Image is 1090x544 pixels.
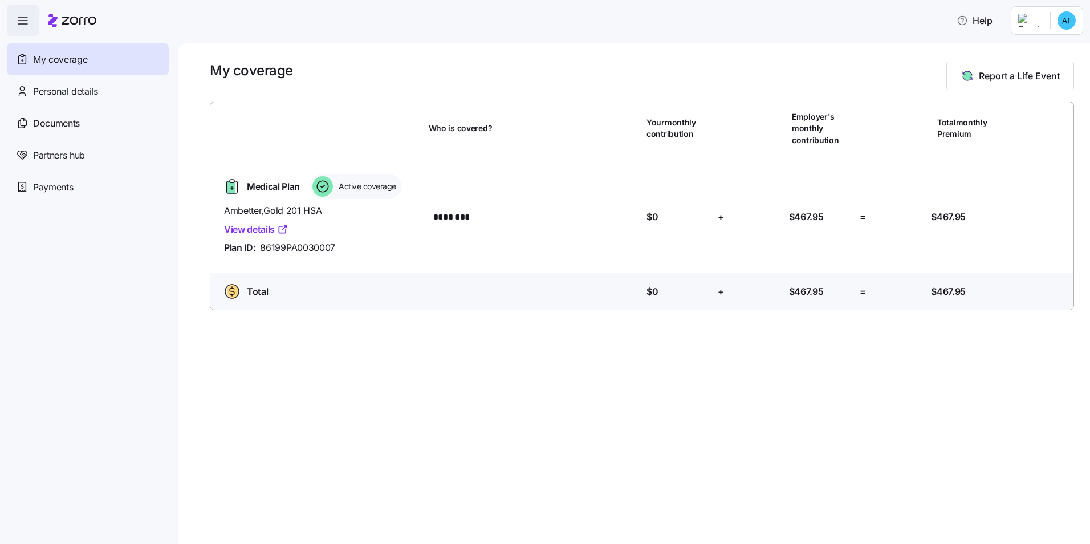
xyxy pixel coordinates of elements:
[7,171,169,203] a: Payments
[210,62,293,79] h1: My coverage
[33,52,87,67] span: My coverage
[718,210,724,224] span: +
[33,84,98,99] span: Personal details
[429,123,493,134] span: Who is covered?
[646,285,658,299] span: $0
[247,180,300,194] span: Medical Plan
[860,285,866,299] span: =
[260,241,335,255] span: 86199PA0030007
[1018,14,1041,27] img: Employer logo
[946,62,1074,90] button: Report a Life Event
[947,9,1002,32] button: Help
[33,116,80,131] span: Documents
[979,69,1060,83] span: Report a Life Event
[646,117,710,140] span: Your monthly contribution
[937,117,1001,140] span: Total monthly Premium
[7,139,169,171] a: Partners hub
[7,75,169,107] a: Personal details
[789,285,824,299] span: $467.95
[224,241,255,255] span: Plan ID:
[789,210,824,224] span: $467.95
[7,107,169,139] a: Documents
[247,285,268,299] span: Total
[1058,11,1076,30] img: 4f14fd1854b159c0d9a808b4ed35811c
[33,148,85,163] span: Partners hub
[7,43,169,75] a: My coverage
[718,285,724,299] span: +
[646,210,658,224] span: $0
[931,210,966,224] span: $467.95
[224,222,288,237] a: View details
[792,111,856,146] span: Employer's monthly contribution
[335,181,396,192] span: Active coverage
[931,285,966,299] span: $467.95
[33,180,73,194] span: Payments
[224,204,420,218] span: Ambetter , Gold 201 HSA
[957,14,993,27] span: Help
[860,210,866,224] span: =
